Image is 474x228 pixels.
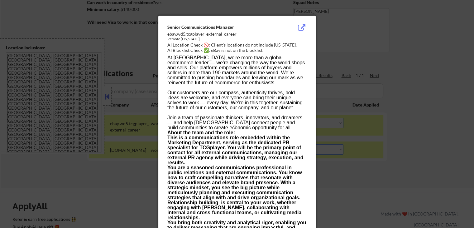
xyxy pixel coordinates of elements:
p: At [GEOGRAPHIC_DATA], we're more than a global ecommerce leader — we’re changing the way the worl... [167,55,306,130]
div: ebay.wd5.tcgplayer_external_career [167,31,275,37]
div: AI Blocklist Check ✅: eBay is not on the blocklist. [167,47,309,53]
span: This is a communications role embedded within the Marketing Department, serving as the dedicated ... [167,135,303,165]
div: Senior Communications Manager [167,24,275,30]
span: Relationship-building is central to your work, whether engaging with [PERSON_NAME], collaborating... [167,200,301,220]
div: AI Location Check 🚫: Client's locations do not include [US_STATE]. [167,42,309,48]
span: You are a seasoned communications professional in public relations and external communications. Y... [167,165,302,200]
div: Remote [US_STATE] [167,37,275,42]
b: About the team and the role: [167,130,235,135]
